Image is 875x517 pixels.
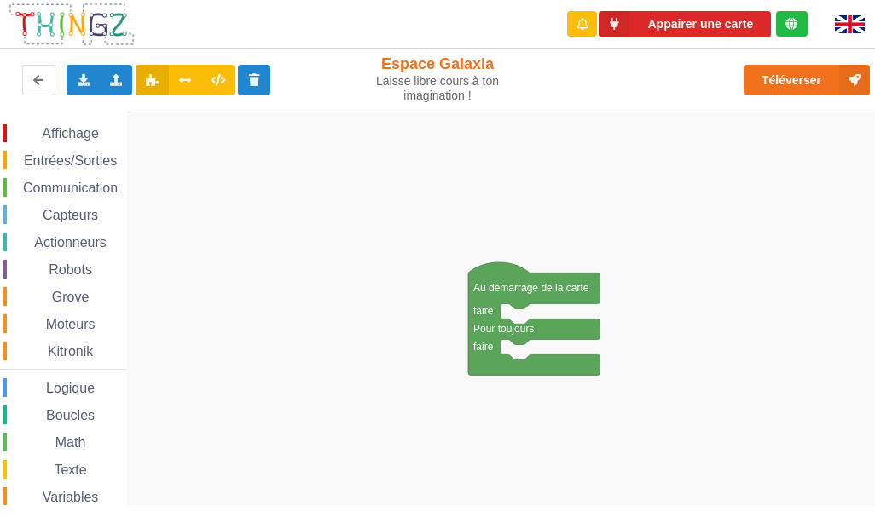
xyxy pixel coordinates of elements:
text: Au démarrage de la carte [473,282,589,294]
img: gb.png [835,15,865,33]
span: Affichage [39,126,101,141]
span: Texte [51,462,89,477]
span: Variables [40,490,101,504]
span: Math [53,435,89,450]
span: Logique [43,381,97,395]
span: Boucles [43,408,97,422]
span: Grove [49,290,92,304]
button: Téléverser [744,65,870,95]
span: Capteurs [40,208,101,222]
div: Espace Galaxia [366,55,508,103]
div: Laisse libre cours à ton imagination ! [366,74,508,103]
text: Pour toujours [473,323,534,335]
text: faire [473,341,494,353]
span: Entrées/Sorties [21,153,119,168]
text: faire [473,305,494,317]
div: Tu es connecté au serveur de création de Thingz [776,11,808,37]
span: Actionneurs [32,235,109,250]
span: Moteurs [43,317,98,331]
span: Kitronik [45,344,96,359]
button: Appairer une carte [599,11,771,37]
span: Communication [20,181,120,195]
img: thingz_logo.png [8,2,136,47]
span: Robots [46,262,95,277]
